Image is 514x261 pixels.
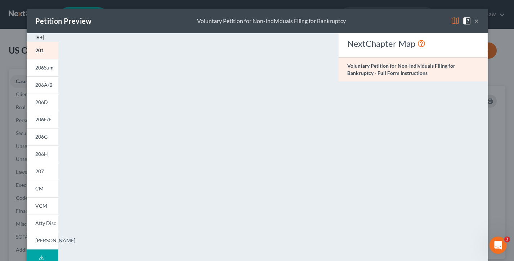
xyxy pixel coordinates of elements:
[504,237,510,242] span: 3
[451,17,460,25] img: map-eea8200ae884c6f1103ae1953ef3d486a96c86aabb227e865a55264e3737af1f.svg
[35,16,92,26] div: Petition Preview
[27,232,58,249] a: [PERSON_NAME]
[35,237,75,243] span: [PERSON_NAME]
[35,134,48,140] span: 206G
[35,82,53,88] span: 206A/B
[35,151,48,157] span: 206H
[27,59,58,76] a: 206Sum
[27,180,58,197] a: CM
[35,33,44,42] img: expand-e0f6d898513216a626fdd78e52531dac95497ffd26381d4c15ee2fc46db09dca.svg
[462,17,471,25] img: help-close-5ba153eb36485ed6c1ea00a893f15db1cb9b99d6cae46e1a8edb6c62d00a1a76.svg
[27,42,58,59] a: 201
[35,220,56,226] span: Atty Disc
[347,38,479,49] div: NextChapter Map
[35,99,48,105] span: 206D
[35,47,44,53] span: 201
[27,111,58,128] a: 206E/F
[35,168,44,174] span: 207
[27,145,58,163] a: 206H
[27,76,58,94] a: 206A/B
[474,17,479,25] button: ×
[490,237,507,254] iframe: Intercom live chat
[27,128,58,145] a: 206G
[35,185,44,192] span: CM
[27,163,58,180] a: 207
[27,197,58,215] a: VCM
[27,94,58,111] a: 206D
[35,116,52,122] span: 206E/F
[347,63,455,76] strong: Voluntary Petition for Non-Individuals Filing for Bankruptcy - Full Form Instructions
[27,215,58,232] a: Atty Disc
[35,64,54,71] span: 206Sum
[35,203,47,209] span: VCM
[197,17,346,25] div: Voluntary Petition for Non-Individuals Filing for Bankruptcy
